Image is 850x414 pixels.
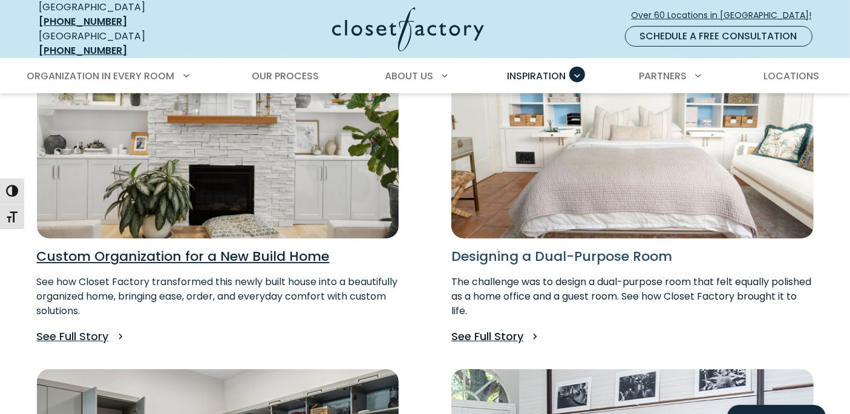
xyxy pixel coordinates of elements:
[385,69,433,83] span: About Us
[639,69,687,83] span: Partners
[451,16,814,345] a: Read Success Story for Designing a Dual-Purpose Room
[39,15,128,28] a: [PHONE_NUMBER]
[632,9,822,22] span: Over 60 Locations in [GEOGRAPHIC_DATA]!
[37,16,399,345] a: Read Success Story for Custom Organization for a New Build Home
[37,328,399,345] p: See Full Story
[39,44,128,57] a: [PHONE_NUMBER]
[625,26,812,47] a: Schedule a Free Consultation
[252,69,319,83] span: Our Process
[631,5,822,26] a: Over 60 Locations in [GEOGRAPHIC_DATA]!
[451,248,814,265] h3: Designing a Dual-Purpose Room
[37,248,399,265] h3: Custom Organization for a New Build Home
[39,29,215,58] div: [GEOGRAPHIC_DATA]
[451,16,814,239] img: Wall Bed dual purpose room by Closet Factory
[507,69,566,83] span: Inspiration
[27,69,175,83] span: Organization in Every Room
[37,16,399,239] img: Custom shelving in living room
[763,69,819,83] span: Locations
[19,59,832,93] nav: Primary Menu
[451,328,814,345] p: See Full Story
[37,275,399,318] p: See how Closet Factory transformed this newly built house into a beautifully organized home, brin...
[332,7,484,51] img: Closet Factory Logo
[451,275,814,318] p: The challenge was to design a dual-purpose room that felt equally polished as a home office and a...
